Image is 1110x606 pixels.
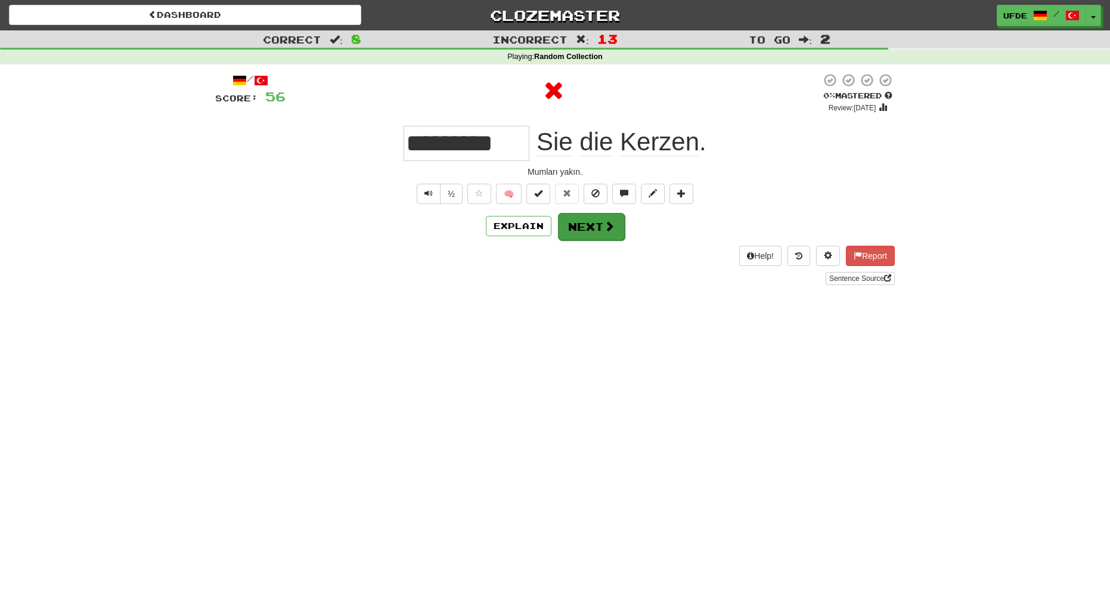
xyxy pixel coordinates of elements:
[597,32,618,46] span: 13
[846,246,895,266] button: Report
[526,184,550,204] button: Set this sentence to 100% Mastered (alt+m)
[215,93,258,103] span: Score:
[529,128,706,156] span: .
[739,246,782,266] button: Help!
[584,184,607,204] button: Ignore sentence (alt+i)
[496,184,522,204] button: 🧠
[612,184,636,204] button: Discuss sentence (alt+u)
[534,52,603,61] strong: Random Collection
[579,128,613,156] span: die
[997,5,1086,26] a: ufde /
[492,33,568,45] span: Incorrect
[787,246,810,266] button: Round history (alt+y)
[1003,10,1027,21] span: ufde
[555,184,579,204] button: Reset to 0% Mastered (alt+r)
[641,184,665,204] button: Edit sentence (alt+d)
[820,32,830,46] span: 2
[265,89,286,104] span: 56
[9,5,361,25] a: Dashboard
[486,216,551,236] button: Explain
[379,5,731,26] a: Clozemaster
[417,184,441,204] button: Play sentence audio (ctl+space)
[1053,10,1059,18] span: /
[799,35,812,45] span: :
[330,35,343,45] span: :
[215,73,286,88] div: /
[537,128,573,156] span: Sie
[215,166,895,178] div: Mumları yakın.
[351,32,361,46] span: 8
[440,184,463,204] button: ½
[620,128,699,156] span: Kerzen
[669,184,693,204] button: Add to collection (alt+a)
[829,104,876,112] small: Review: [DATE]
[826,272,895,285] a: Sentence Source
[576,35,589,45] span: :
[821,91,895,101] div: Mastered
[749,33,790,45] span: To go
[414,184,463,204] div: Text-to-speech controls
[823,91,835,100] span: 0 %
[263,33,321,45] span: Correct
[467,184,491,204] button: Favorite sentence (alt+f)
[558,213,625,240] button: Next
